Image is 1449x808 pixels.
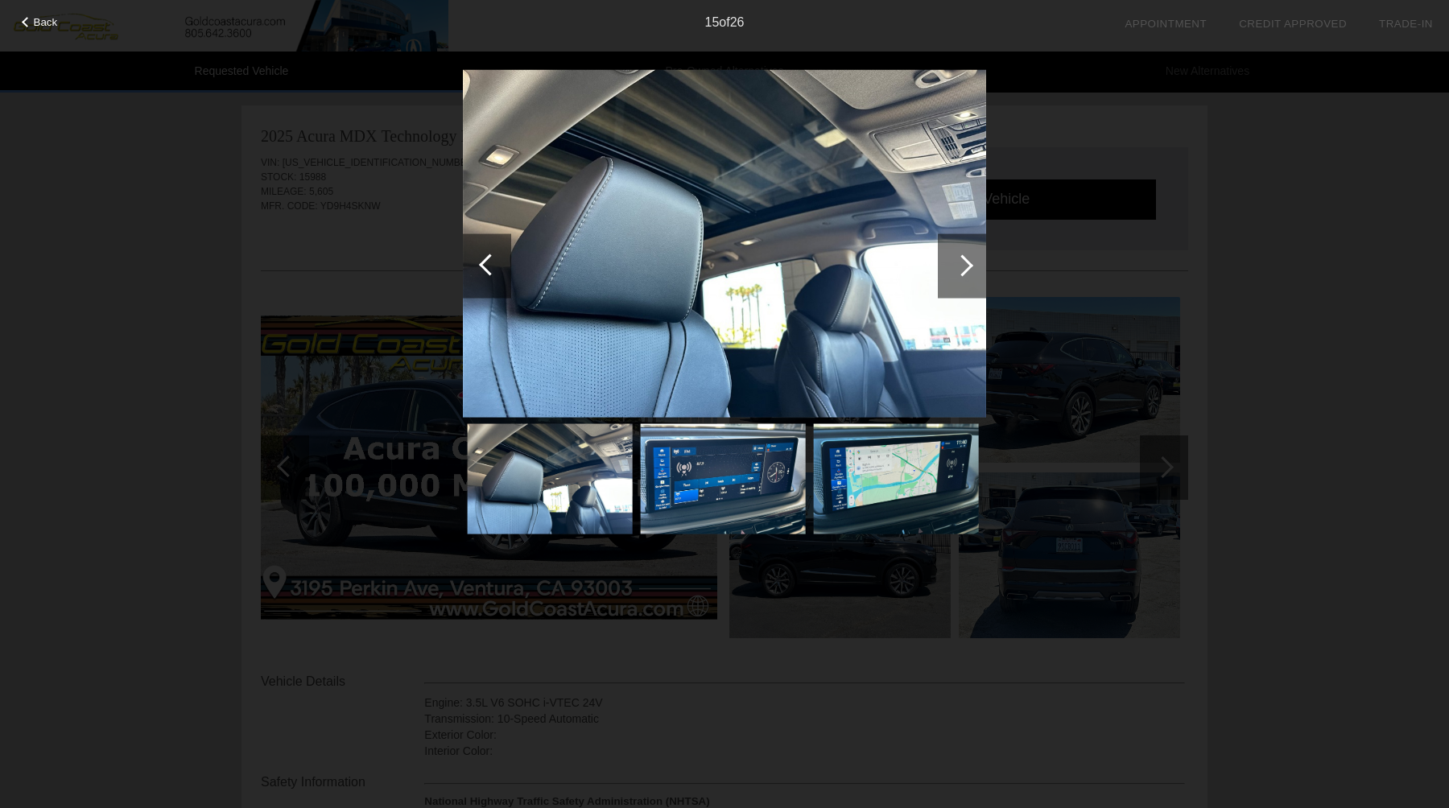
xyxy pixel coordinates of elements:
[730,15,745,29] span: 26
[1239,18,1347,30] a: Credit Approved
[1379,18,1433,30] a: Trade-In
[463,69,986,418] img: image.aspx
[705,15,720,29] span: 15
[641,424,806,534] img: image.aspx
[814,424,979,534] img: image.aspx
[468,424,633,534] img: image.aspx
[1125,18,1207,30] a: Appointment
[34,16,58,28] span: Back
